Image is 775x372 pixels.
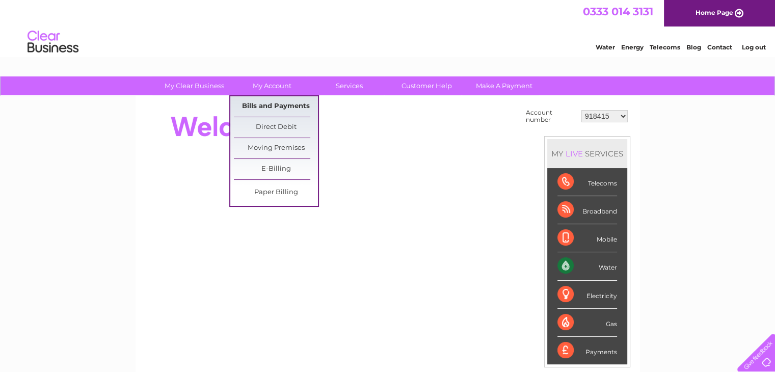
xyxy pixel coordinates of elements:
div: LIVE [564,149,585,158]
a: Contact [707,43,732,51]
a: Energy [621,43,644,51]
div: Clear Business is a trading name of Verastar Limited (registered in [GEOGRAPHIC_DATA] No. 3667643... [147,6,629,49]
a: 0333 014 3131 [583,5,653,18]
a: E-Billing [234,159,318,179]
a: Blog [686,43,701,51]
a: Make A Payment [462,76,546,95]
a: Water [596,43,615,51]
img: logo.png [27,26,79,58]
a: Telecoms [650,43,680,51]
div: Electricity [557,281,617,309]
td: Account number [523,107,579,126]
div: Mobile [557,224,617,252]
a: My Account [230,76,314,95]
div: Broadband [557,196,617,224]
a: Log out [741,43,765,51]
div: Telecoms [557,168,617,196]
div: Gas [557,309,617,337]
div: Payments [557,337,617,364]
a: Direct Debit [234,117,318,138]
div: Water [557,252,617,280]
a: Bills and Payments [234,96,318,117]
a: Customer Help [385,76,469,95]
a: Moving Premises [234,138,318,158]
div: MY SERVICES [547,139,627,168]
a: Services [307,76,391,95]
a: Paper Billing [234,182,318,203]
a: My Clear Business [152,76,236,95]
